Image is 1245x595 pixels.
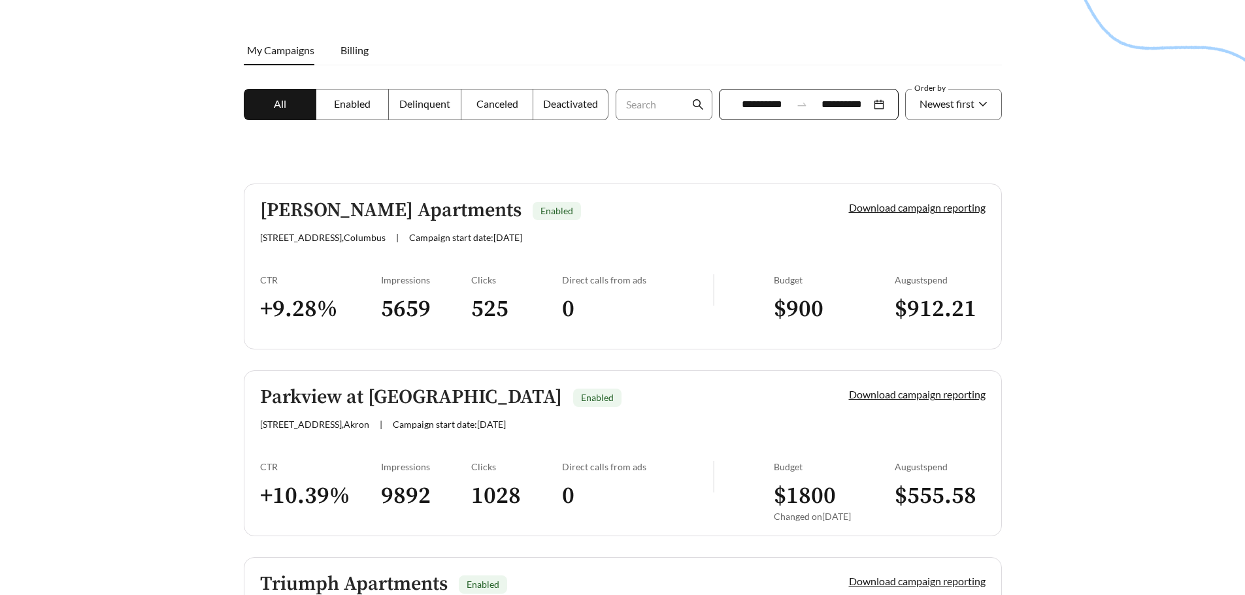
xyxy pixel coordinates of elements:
[471,274,562,285] div: Clicks
[260,387,562,408] h5: Parkview at [GEOGRAPHIC_DATA]
[381,481,472,511] h3: 9892
[467,579,499,590] span: Enabled
[895,481,986,511] h3: $ 555.58
[849,575,986,587] a: Download campaign reporting
[713,274,714,306] img: line
[471,295,562,324] h3: 525
[562,481,713,511] h3: 0
[849,388,986,400] a: Download campaign reporting
[244,370,1002,536] a: Parkview at [GEOGRAPHIC_DATA]Enabled[STREET_ADDRESS],Akron|Campaign start date:[DATE]Download cam...
[895,274,986,285] div: August spend
[849,201,986,214] a: Download campaign reporting
[260,295,381,324] h3: + 9.28 %
[260,274,381,285] div: CTR
[774,295,895,324] h3: $ 900
[381,295,472,324] h3: 5659
[774,481,895,511] h3: $ 1800
[334,97,371,110] span: Enabled
[396,232,399,243] span: |
[471,481,562,511] h3: 1028
[380,419,382,430] span: |
[796,99,808,110] span: swap-right
[895,295,986,324] h3: $ 912.21
[381,461,472,472] div: Impressions
[340,44,369,56] span: Billing
[562,461,713,472] div: Direct calls from ads
[774,274,895,285] div: Budget
[692,99,704,110] span: search
[409,232,522,243] span: Campaign start date: [DATE]
[713,461,714,492] img: line
[274,97,286,110] span: All
[476,97,518,110] span: Canceled
[260,573,448,595] h5: Triumph Apartments
[562,295,713,324] h3: 0
[581,392,614,403] span: Enabled
[774,511,895,522] div: Changed on [DATE]
[260,461,381,472] div: CTR
[543,97,598,110] span: Deactivated
[247,44,314,56] span: My Campaigns
[920,97,974,110] span: Newest first
[381,274,472,285] div: Impressions
[471,461,562,472] div: Clicks
[562,274,713,285] div: Direct calls from ads
[774,461,895,472] div: Budget
[399,97,450,110] span: Delinquent
[260,200,522,221] h5: [PERSON_NAME] Apartments
[540,205,573,216] span: Enabled
[260,232,386,243] span: [STREET_ADDRESS] , Columbus
[393,419,506,430] span: Campaign start date: [DATE]
[260,419,369,430] span: [STREET_ADDRESS] , Akron
[796,99,808,110] span: to
[260,481,381,511] h3: + 10.39 %
[244,184,1002,349] a: [PERSON_NAME] ApartmentsEnabled[STREET_ADDRESS],Columbus|Campaign start date:[DATE]Download campa...
[895,461,986,472] div: August spend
